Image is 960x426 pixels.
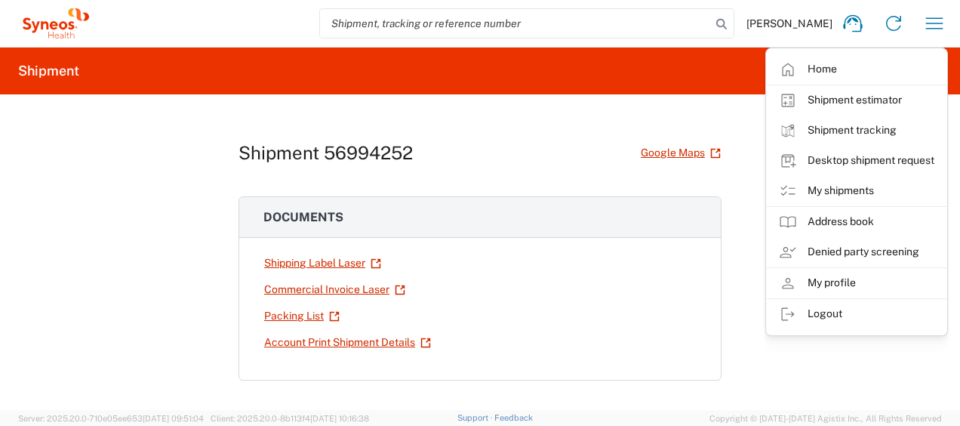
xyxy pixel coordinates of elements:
span: [PERSON_NAME] [746,17,832,30]
h2: Shipment [18,62,79,80]
a: Address book [767,207,946,237]
a: Denied party screening [767,237,946,267]
input: Shipment, tracking or reference number [320,9,711,38]
a: Home [767,54,946,85]
a: My shipments [767,176,946,206]
a: Support [457,413,495,422]
a: Packing List [263,303,340,329]
a: My profile [767,268,946,298]
span: Documents [263,210,343,224]
span: Client: 2025.20.0-8b113f4 [211,414,369,423]
a: Logout [767,299,946,329]
a: Commercial Invoice Laser [263,276,406,303]
span: [DATE] 09:51:04 [143,414,204,423]
a: Account Print Shipment Details [263,329,432,356]
a: Desktop shipment request [767,146,946,176]
a: Shipping Label Laser [263,250,382,276]
a: Feedback [494,413,533,422]
span: [DATE] 10:16:38 [310,414,369,423]
a: Shipment estimator [767,85,946,116]
span: Copyright © [DATE]-[DATE] Agistix Inc., All Rights Reserved [709,412,942,425]
a: Shipment tracking [767,116,946,146]
h1: Shipment 56994252 [238,142,413,164]
a: Google Maps [640,140,722,166]
span: Server: 2025.20.0-710e05ee653 [18,414,204,423]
